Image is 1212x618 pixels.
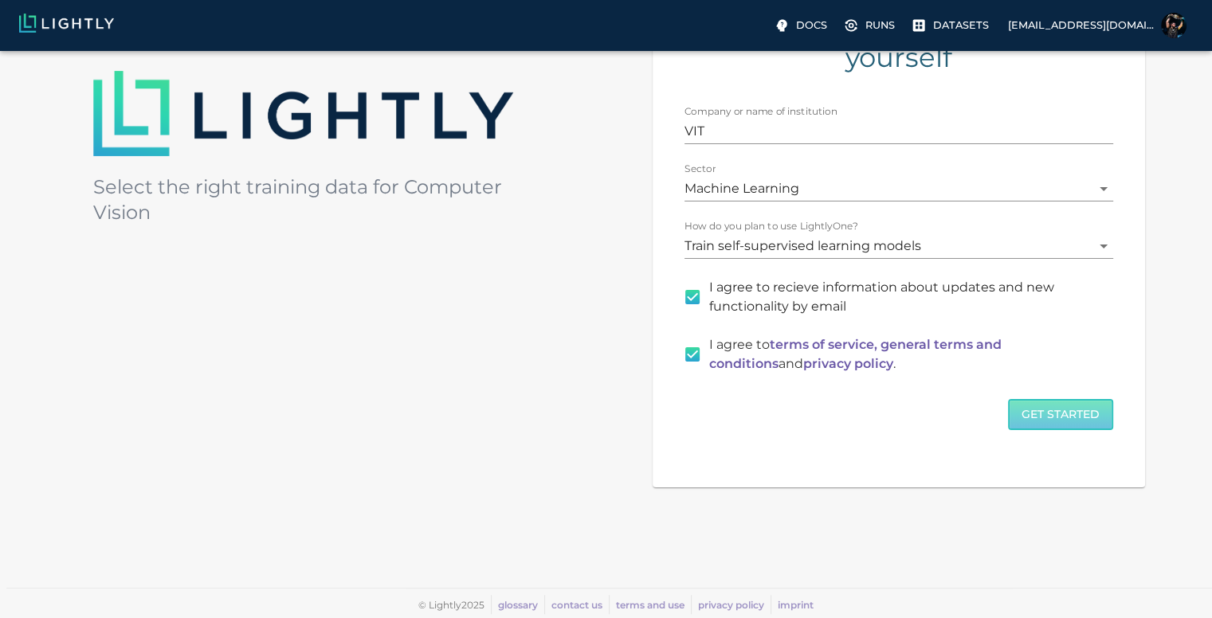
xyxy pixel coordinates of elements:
[684,176,1113,201] div: Machine Learning
[698,599,764,611] a: privacy policy
[1161,13,1187,38] img: Thufail Ahamed
[840,13,901,38] a: Please complete one of our getting started guides to active the full UI
[616,599,684,611] a: terms and use
[908,13,995,38] a: Please complete one of our getting started guides to active the full UI
[93,174,560,225] h5: Select the right training data for Computer Vision
[684,162,716,176] label: Sector
[551,599,602,611] a: contact us
[498,599,538,611] a: glossary
[1008,399,1113,430] button: Get Started
[709,278,1100,316] span: I agree to recieve information about updates and new functionality by email
[684,233,1113,259] div: Train self-supervised learning models
[803,356,893,371] a: privacy policy
[865,18,895,33] p: Runs
[771,13,833,38] label: Docs
[19,14,114,33] img: Lightly
[684,105,837,119] label: Company or name of institution
[684,220,858,233] label: How do you plan to use LightlyOne?
[93,71,513,155] img: Lightly
[1002,8,1193,43] label: [EMAIL_ADDRESS][DOMAIN_NAME]Thufail Ahamed
[796,18,827,33] p: Docs
[778,599,814,611] a: imprint
[709,335,1100,374] p: I agree to and .
[933,18,989,33] p: Datasets
[709,337,1002,371] a: terms of service, general terms and conditions
[418,599,484,611] span: © Lightly 2025
[1008,18,1155,33] p: [EMAIL_ADDRESS][DOMAIN_NAME]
